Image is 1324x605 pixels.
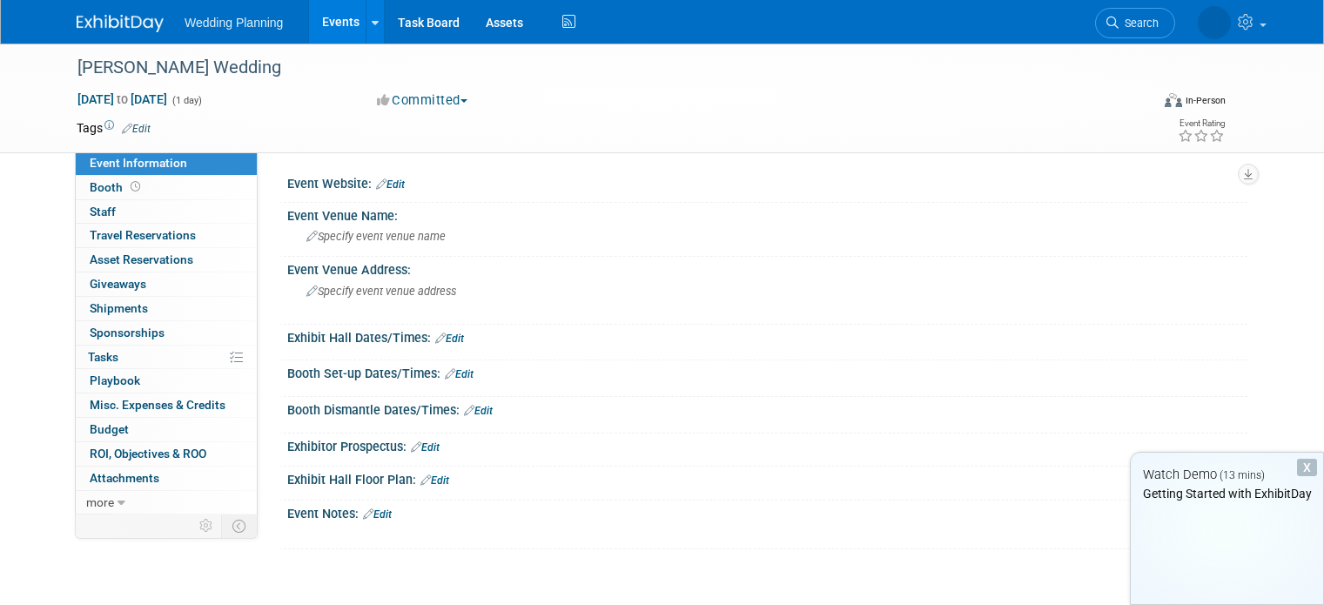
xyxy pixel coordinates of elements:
[171,95,202,106] span: (1 day)
[76,369,257,393] a: Playbook
[90,447,206,460] span: ROI, Objectives & ROO
[1165,93,1182,107] img: Format-Inperson.png
[90,373,140,387] span: Playbook
[1131,485,1323,502] div: Getting Started with ExhibitDay
[90,398,225,412] span: Misc. Expenses & Credits
[90,228,196,242] span: Travel Reservations
[287,203,1247,225] div: Event Venue Name:
[90,422,129,436] span: Budget
[420,474,449,487] a: Edit
[1131,466,1323,484] div: Watch Demo
[371,91,474,110] button: Committed
[1220,469,1265,481] span: (13 mins)
[287,501,1247,523] div: Event Notes:
[86,495,114,509] span: more
[1198,6,1231,39] img: Chelsea Winegarden
[306,230,446,243] span: Specify event venue name
[76,346,257,369] a: Tasks
[127,180,144,193] span: Booth not reserved yet
[114,92,131,106] span: to
[306,285,456,298] span: Specify event venue address
[1119,17,1159,30] span: Search
[90,471,159,485] span: Attachments
[77,119,151,137] td: Tags
[185,16,283,30] span: Wedding Planning
[76,491,257,514] a: more
[90,180,144,194] span: Booth
[76,272,257,296] a: Giveaways
[192,514,222,537] td: Personalize Event Tab Strip
[76,393,257,417] a: Misc. Expenses & Credits
[90,252,193,266] span: Asset Reservations
[77,91,168,107] span: [DATE] [DATE]
[76,224,257,247] a: Travel Reservations
[287,171,1247,193] div: Event Website:
[287,325,1247,347] div: Exhibit Hall Dates/Times:
[76,442,257,466] a: ROI, Objectives & ROO
[1185,94,1226,107] div: In-Person
[287,360,1247,383] div: Booth Set-up Dates/Times:
[90,205,116,218] span: Staff
[1297,459,1317,476] div: Dismiss
[287,434,1247,456] div: Exhibitor Prospectus:
[90,156,187,170] span: Event Information
[122,123,151,135] a: Edit
[76,321,257,345] a: Sponsorships
[90,277,146,291] span: Giveaways
[464,405,493,417] a: Edit
[376,178,405,191] a: Edit
[287,467,1247,489] div: Exhibit Hall Floor Plan:
[71,52,1128,84] div: [PERSON_NAME] Wedding
[76,151,257,175] a: Event Information
[363,508,392,521] a: Edit
[76,176,257,199] a: Booth
[77,15,164,32] img: ExhibitDay
[76,467,257,490] a: Attachments
[90,301,148,315] span: Shipments
[90,326,165,339] span: Sponsorships
[445,368,474,380] a: Edit
[287,397,1247,420] div: Booth Dismantle Dates/Times:
[76,200,257,224] a: Staff
[1095,8,1175,38] a: Search
[76,248,257,272] a: Asset Reservations
[1056,91,1226,117] div: Event Format
[1178,119,1225,128] div: Event Rating
[411,441,440,454] a: Edit
[76,418,257,441] a: Budget
[435,333,464,345] a: Edit
[287,257,1247,279] div: Event Venue Address:
[76,297,257,320] a: Shipments
[88,350,118,364] span: Tasks
[222,514,258,537] td: Toggle Event Tabs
